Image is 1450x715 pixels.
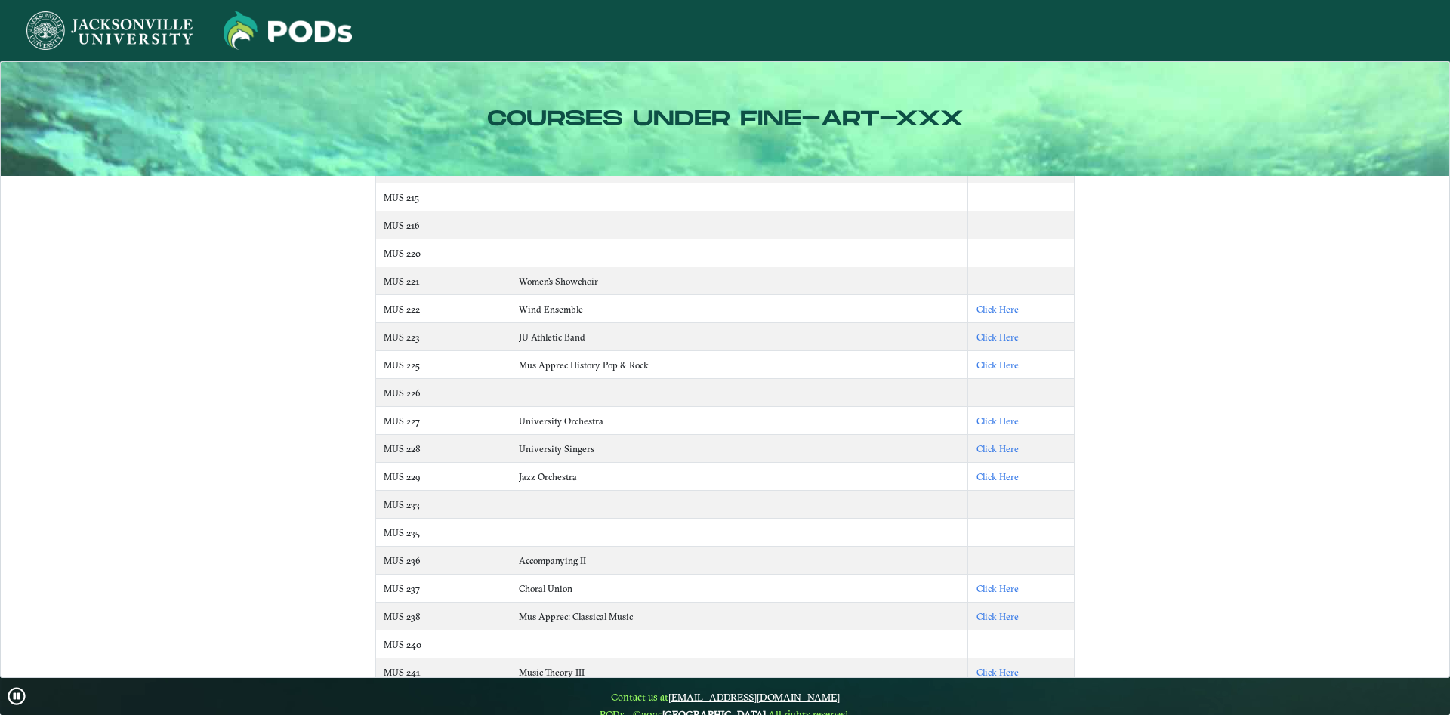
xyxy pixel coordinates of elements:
[375,379,511,407] td: MUS 226
[976,443,1019,455] a: Click Here
[375,575,511,603] td: MUS 237
[375,463,511,491] td: MUS 229
[511,267,968,295] td: Women's Showchoir
[375,603,511,630] td: MUS 238
[511,295,968,323] td: Wind Ensemble
[668,691,840,703] a: [EMAIL_ADDRESS][DOMAIN_NAME]
[375,491,511,519] td: MUS 233
[511,547,968,575] td: Accompanying II
[511,407,968,435] td: University Orchestra
[375,519,511,547] td: MUS 235
[976,667,1019,678] a: Click Here
[375,183,511,211] td: MUS 215
[600,691,850,703] span: Contact us at
[976,304,1019,315] a: Click Here
[511,435,968,463] td: University Singers
[511,351,968,379] td: Mus Apprec History Pop & Rock
[511,323,968,351] td: JU Athletic Band
[976,471,1019,482] a: Click Here
[375,323,511,351] td: MUS 223
[375,211,511,239] td: MUS 216
[26,11,193,50] img: Jacksonville University logo
[375,658,511,686] td: MUS 241
[375,407,511,435] td: MUS 227
[224,11,352,50] img: Jacksonville University logo
[976,611,1019,622] a: Click Here
[375,630,511,658] td: MUS 240
[976,359,1019,371] a: Click Here
[976,331,1019,343] a: Click Here
[14,106,1436,132] h2: Courses under fine-art-xxx
[511,463,968,491] td: Jazz Orchestra
[375,547,511,575] td: MUS 236
[375,267,511,295] td: MUS 221
[375,351,511,379] td: MUS 225
[976,415,1019,427] a: Click Here
[375,435,511,463] td: MUS 228
[511,575,968,603] td: Choral Union
[511,603,968,630] td: Mus Apprec: Classical Music
[511,658,968,686] td: Music Theory III
[375,239,511,267] td: MUS 220
[375,295,511,323] td: MUS 222
[976,583,1019,594] a: Click Here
